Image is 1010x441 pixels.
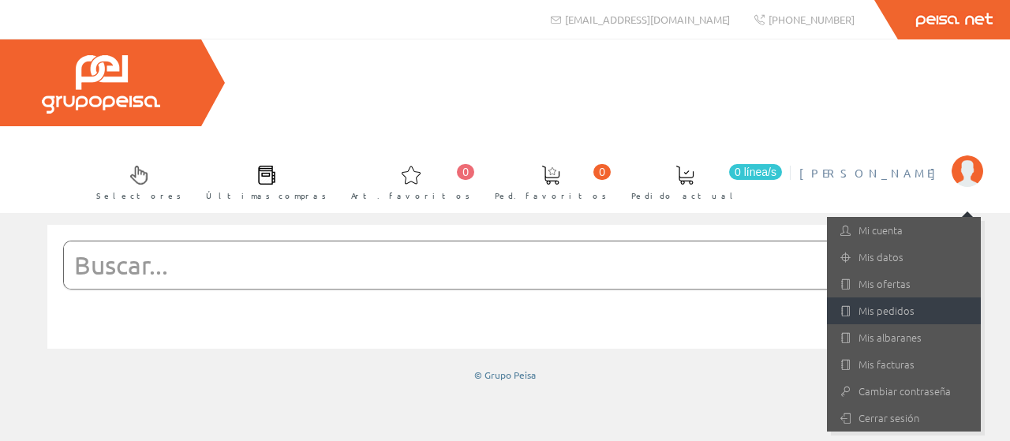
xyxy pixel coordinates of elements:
a: Selectores [80,152,189,210]
span: Pedido actual [631,188,739,204]
a: Últimas compras [190,152,335,210]
img: Grupo Peisa [42,55,160,114]
span: [EMAIL_ADDRESS][DOMAIN_NAME] [565,13,730,26]
a: Mis pedidos [827,297,981,324]
a: Cerrar sesión [827,405,981,432]
span: [PHONE_NUMBER] [769,13,855,26]
span: 0 línea/s [729,164,782,180]
span: Ped. favoritos [495,188,607,204]
a: Mis datos [827,244,981,271]
a: [PERSON_NAME] [799,152,983,167]
span: [PERSON_NAME] [799,165,944,181]
a: Mis ofertas [827,271,981,297]
span: 0 [457,164,474,180]
input: Buscar... [64,241,907,289]
div: © Grupo Peisa [47,368,963,382]
span: Art. favoritos [351,188,470,204]
span: Últimas compras [206,188,327,204]
a: Mis albaranes [827,324,981,351]
span: 0 [593,164,611,180]
a: Mi cuenta [827,217,981,244]
a: Mis facturas [827,351,981,378]
a: Cambiar contraseña [827,378,981,405]
span: Selectores [96,188,181,204]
